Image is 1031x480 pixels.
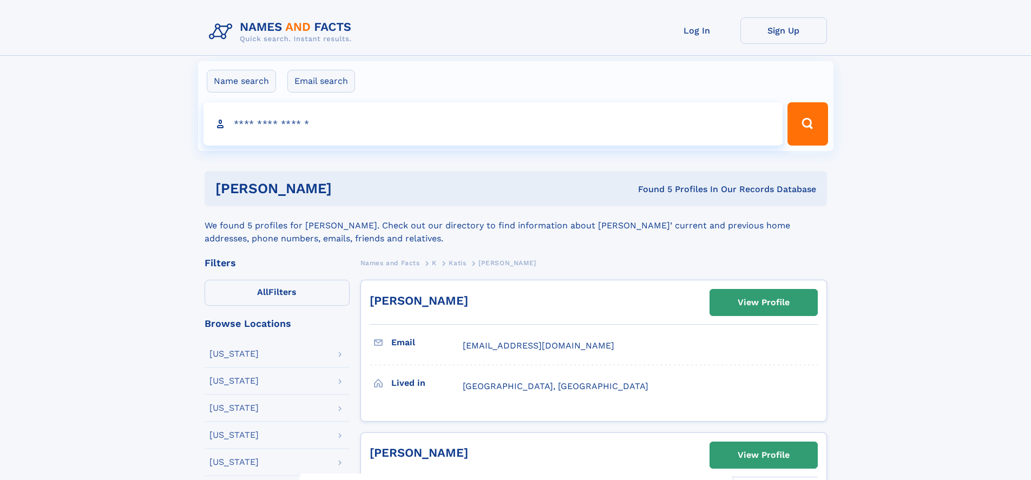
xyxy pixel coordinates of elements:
[209,377,259,385] div: [US_STATE]
[287,70,355,93] label: Email search
[449,256,466,269] a: Katis
[432,259,437,267] span: K
[740,17,827,44] a: Sign Up
[463,381,648,391] span: [GEOGRAPHIC_DATA], [GEOGRAPHIC_DATA]
[370,294,468,307] a: [PERSON_NAME]
[203,102,783,146] input: search input
[463,340,614,351] span: [EMAIL_ADDRESS][DOMAIN_NAME]
[391,374,463,392] h3: Lived in
[738,290,790,315] div: View Profile
[370,446,468,459] a: [PERSON_NAME]
[205,17,360,47] img: Logo Names and Facts
[209,404,259,412] div: [US_STATE]
[257,287,268,297] span: All
[209,458,259,466] div: [US_STATE]
[205,206,827,245] div: We found 5 profiles for [PERSON_NAME]. Check out our directory to find information about [PERSON_...
[654,17,740,44] a: Log In
[787,102,828,146] button: Search Button
[710,442,817,468] a: View Profile
[207,70,276,93] label: Name search
[710,290,817,315] a: View Profile
[485,183,816,195] div: Found 5 Profiles In Our Records Database
[738,443,790,468] div: View Profile
[215,182,485,195] h1: [PERSON_NAME]
[205,319,350,328] div: Browse Locations
[209,431,259,439] div: [US_STATE]
[391,333,463,352] h3: Email
[432,256,437,269] a: K
[209,350,259,358] div: [US_STATE]
[478,259,536,267] span: [PERSON_NAME]
[205,280,350,306] label: Filters
[360,256,420,269] a: Names and Facts
[205,258,350,268] div: Filters
[449,259,466,267] span: Katis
